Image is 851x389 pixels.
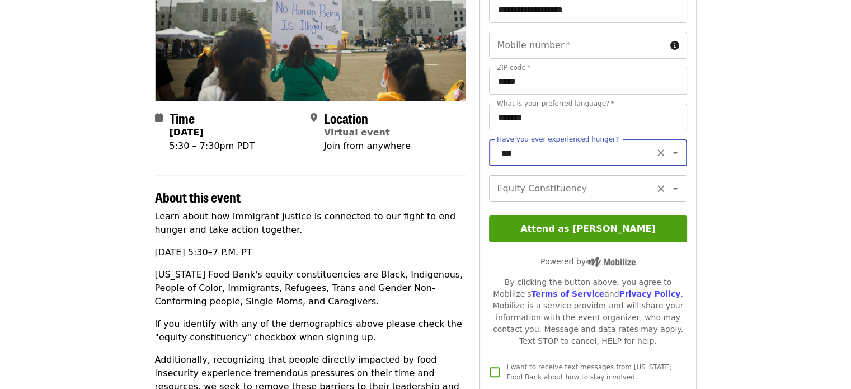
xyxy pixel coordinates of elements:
span: About this event [155,187,241,207]
div: 5:30 – 7:30pm PDT [170,139,255,153]
span: Location [324,108,368,128]
button: Clear [653,181,669,196]
a: Terms of Service [531,289,604,298]
label: What is your preferred language? [497,100,614,107]
label: ZIP code [497,64,530,71]
p: Learn about how Immigrant Justice is connected to our fight to end hunger and take action together. [155,210,467,237]
i: calendar icon [155,113,163,123]
p: If you identify with any of the demographics above please check the "equity constituency" checkbo... [155,317,467,344]
input: ZIP code [489,68,687,95]
a: Virtual event [324,127,390,138]
span: Time [170,108,195,128]
i: map-marker-alt icon [311,113,317,123]
button: Clear [653,145,669,161]
span: Join from anywhere [324,140,411,151]
p: [DATE] 5:30–7 P.M. PT [155,246,467,259]
input: What is your preferred language? [489,104,687,130]
img: Powered by Mobilize [586,257,636,267]
span: Powered by [540,257,636,266]
button: Open [667,181,683,196]
span: I want to receive text messages from [US_STATE] Food Bank about how to stay involved. [506,363,671,381]
button: Attend as [PERSON_NAME] [489,215,687,242]
a: Privacy Policy [619,289,680,298]
strong: [DATE] [170,127,204,138]
div: By clicking the button above, you agree to Mobilize's and . Mobilize is a service provider and wi... [489,276,687,347]
input: Mobile number [489,32,665,59]
p: [US_STATE] Food Bank's equity constituencies are Black, Indigenous, People of Color, Immigrants, ... [155,268,467,308]
i: circle-info icon [670,40,679,51]
button: Open [667,145,683,161]
label: Have you ever experienced hunger? [497,136,619,143]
